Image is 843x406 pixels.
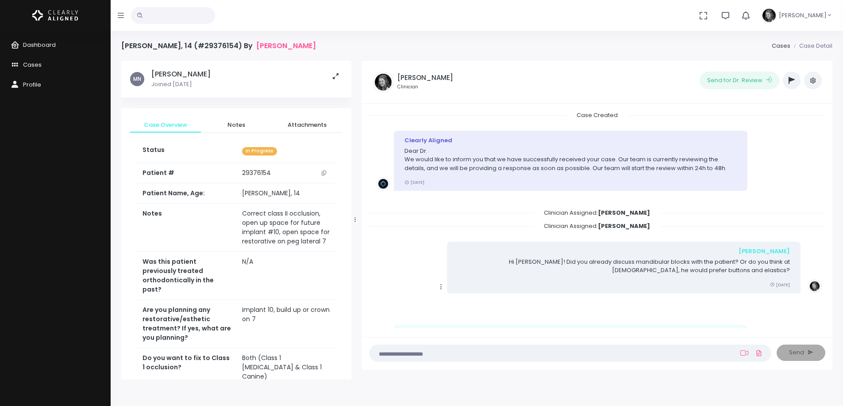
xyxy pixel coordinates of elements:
small: Clinician [397,83,453,91]
td: [PERSON_NAME], 14 [237,183,335,204]
span: Notes [208,121,265,129]
img: Logo Horizontal [32,6,78,25]
span: Attachments [279,121,335,129]
p: Hi [PERSON_NAME]! Did you already discuss mandibular blocks with the patient? Or do you think at ... [458,258,790,275]
span: Case Created [566,108,628,122]
div: scrollable content [369,111,825,328]
span: Cases [23,61,42,69]
th: Patient # [137,163,237,183]
div: Clearly Aligned [404,136,737,145]
a: Add Loom Video [739,349,750,357]
span: [PERSON_NAME] [779,11,827,20]
p: Joined [DATE] [151,80,211,89]
b: [PERSON_NAME] [598,222,650,230]
img: Header Avatar [761,8,777,23]
li: Case Detail [790,42,832,50]
td: implant 10, build up or crown on 7 [237,300,335,348]
th: Patient Name, Age: [137,183,237,204]
h5: [PERSON_NAME] [151,70,211,79]
a: [PERSON_NAME] [256,42,316,50]
h5: [PERSON_NAME] [397,74,453,82]
span: Case Overview [137,121,194,129]
span: Profile [23,80,41,89]
td: 29376154 [237,163,335,183]
h4: [PERSON_NAME], 14 (#29376154) By [121,42,316,50]
div: scrollable content [121,61,351,379]
b: [PERSON_NAME] [598,209,650,217]
a: Cases [772,42,790,50]
th: Was this patient previously treated orthodontically in the past? [137,252,237,300]
th: Do you want to fix to Class 1 occlusion? [137,348,237,387]
td: N/A [237,252,335,300]
td: Correct class II occlusion, open up space for future implant #10, open space for restorative on p... [237,204,335,252]
small: [DATE] [770,282,790,288]
p: Dear Dr. We would like to inform you that we have successfully received your case. Our team is cu... [404,147,737,173]
th: Are you planning any restorative/esthetic treatment? If yes, what are you planning? [137,300,237,348]
th: Status [137,140,237,163]
td: Both (Class 1 [MEDICAL_DATA] & Class 1 Canine) [237,348,335,387]
th: Notes [137,204,237,252]
button: Send for Dr. Review [700,72,779,89]
a: Add Files [754,345,764,361]
small: [DATE] [404,179,424,185]
span: Clinician Assigned: [533,206,661,220]
span: Clinician Assigned: [533,219,661,233]
span: MN [130,72,144,86]
span: Dashboard [23,41,56,49]
div: [PERSON_NAME] [458,247,790,256]
span: In Progress [242,147,277,156]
